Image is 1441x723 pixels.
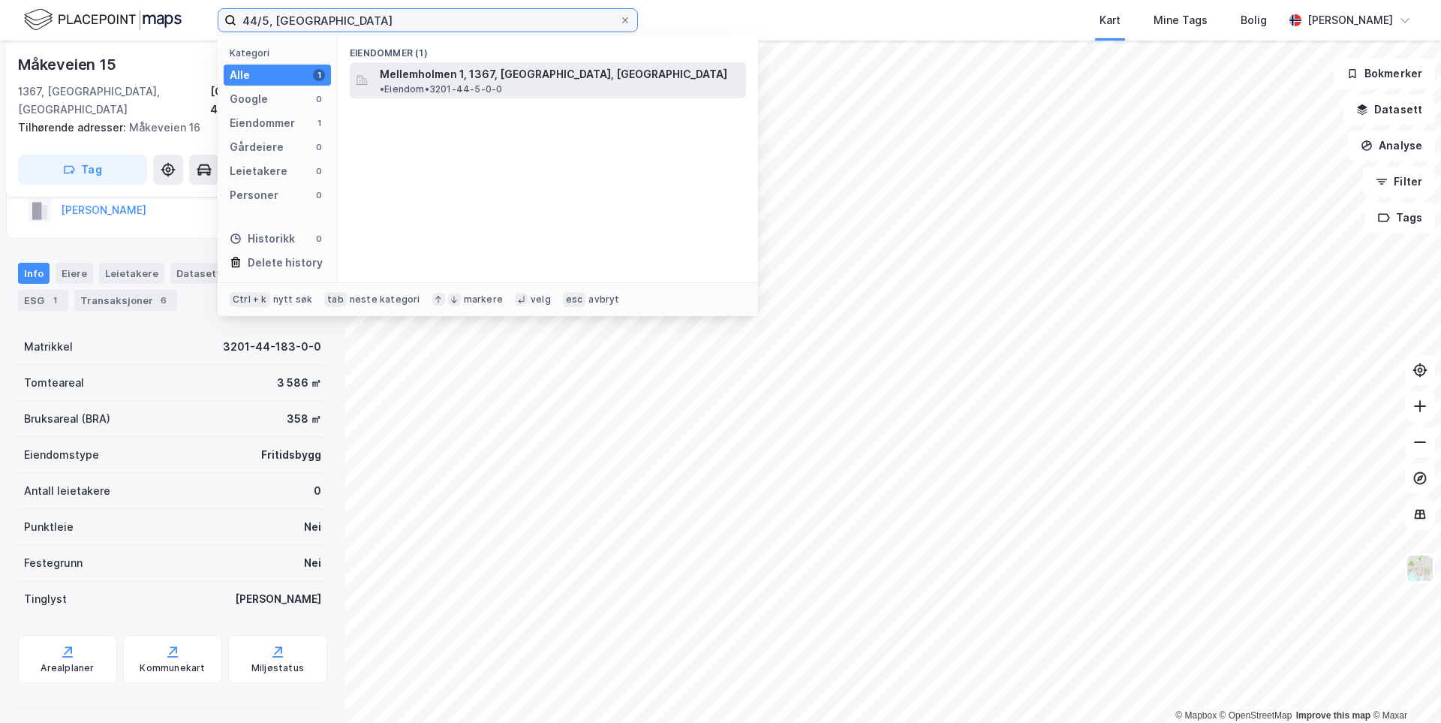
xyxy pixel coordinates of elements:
[210,83,327,119] div: [GEOGRAPHIC_DATA], 44/183
[287,410,321,428] div: 358 ㎡
[251,662,304,674] div: Miljøstatus
[1348,131,1435,161] button: Analyse
[18,53,119,77] div: Måkeveien 15
[1363,167,1435,197] button: Filter
[563,292,586,307] div: esc
[24,590,67,608] div: Tinglyst
[235,590,321,608] div: [PERSON_NAME]
[1175,710,1217,721] a: Mapbox
[324,292,347,307] div: tab
[1100,11,1121,29] div: Kart
[261,446,321,464] div: Fritidsbygg
[313,117,325,129] div: 1
[140,662,205,674] div: Kommunekart
[273,294,313,306] div: nytt søk
[248,254,323,272] div: Delete history
[350,294,420,306] div: neste kategori
[230,66,250,84] div: Alle
[1296,710,1370,721] a: Improve this map
[338,35,758,62] div: Eiendommer (1)
[24,7,182,33] img: logo.f888ab2527a4732fd821a326f86c7f29.svg
[313,141,325,153] div: 0
[313,69,325,81] div: 1
[304,518,321,536] div: Nei
[313,233,325,245] div: 0
[1366,651,1441,723] div: Kontrollprogram for chat
[230,292,270,307] div: Ctrl + k
[18,119,315,137] div: Måkeveien 16
[41,662,94,674] div: Arealplaner
[313,189,325,201] div: 0
[99,263,164,284] div: Leietakere
[24,518,74,536] div: Punktleie
[230,162,287,180] div: Leietakere
[230,186,278,204] div: Personer
[236,9,619,32] input: Søk på adresse, matrikkel, gårdeiere, leietakere eller personer
[1343,95,1435,125] button: Datasett
[230,90,268,108] div: Google
[18,155,147,185] button: Tag
[74,290,177,311] div: Transaksjoner
[531,294,551,306] div: velg
[18,263,50,284] div: Info
[18,121,129,134] span: Tilhørende adresser:
[1307,11,1393,29] div: [PERSON_NAME]
[156,293,171,308] div: 6
[170,263,227,284] div: Datasett
[18,290,68,311] div: ESG
[588,294,619,306] div: avbryt
[314,482,321,500] div: 0
[277,374,321,392] div: 3 586 ㎡
[24,374,84,392] div: Tomteareal
[464,294,503,306] div: markere
[380,83,502,95] span: Eiendom • 3201-44-5-0-0
[230,47,331,59] div: Kategori
[47,293,62,308] div: 1
[18,83,210,119] div: 1367, [GEOGRAPHIC_DATA], [GEOGRAPHIC_DATA]
[24,446,99,464] div: Eiendomstype
[230,114,295,132] div: Eiendommer
[304,554,321,572] div: Nei
[230,230,295,248] div: Historikk
[56,263,93,284] div: Eiere
[230,138,284,156] div: Gårdeiere
[1334,59,1435,89] button: Bokmerker
[1220,710,1292,721] a: OpenStreetMap
[223,338,321,356] div: 3201-44-183-0-0
[24,554,83,572] div: Festegrunn
[24,482,110,500] div: Antall leietakere
[1406,554,1434,583] img: Z
[1154,11,1208,29] div: Mine Tags
[313,93,325,105] div: 0
[24,410,110,428] div: Bruksareal (BRA)
[1241,11,1267,29] div: Bolig
[1365,203,1435,233] button: Tags
[380,83,384,95] span: •
[380,65,727,83] span: Mellemholmen 1, 1367, [GEOGRAPHIC_DATA], [GEOGRAPHIC_DATA]
[1366,651,1441,723] iframe: Chat Widget
[313,165,325,177] div: 0
[24,338,73,356] div: Matrikkel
